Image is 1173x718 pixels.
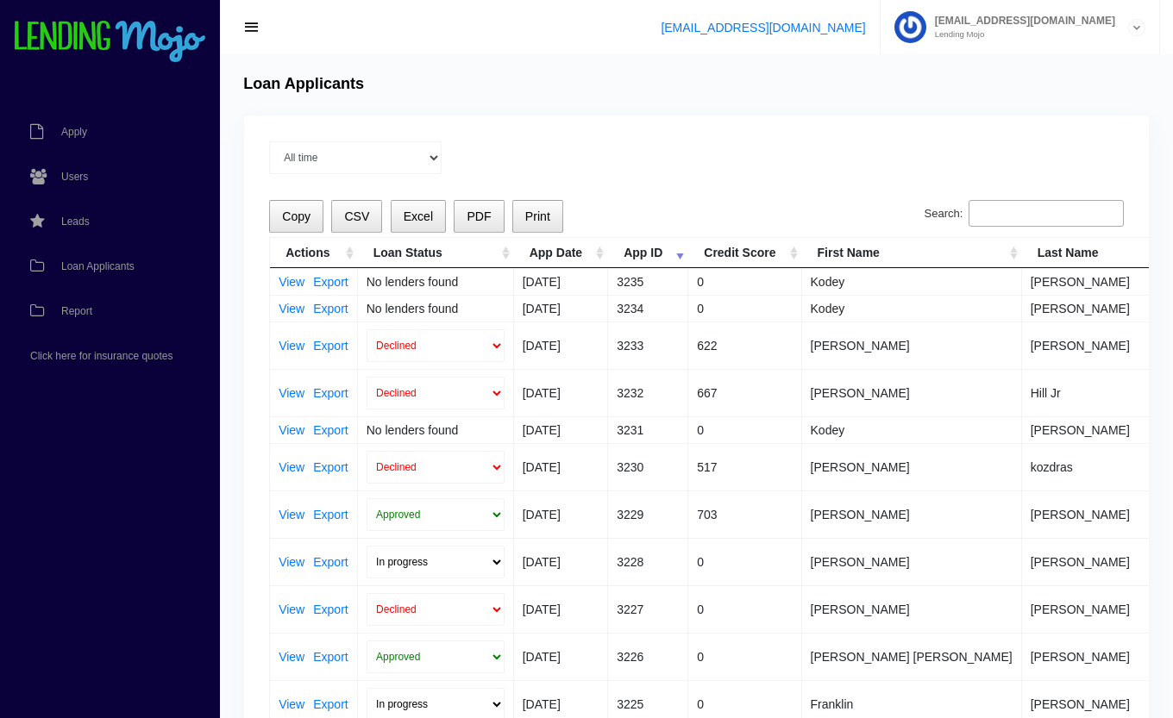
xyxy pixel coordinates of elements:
td: [DATE] [514,585,608,633]
a: View [279,387,304,399]
td: 3226 [608,633,688,680]
td: [DATE] [514,416,608,443]
td: [DATE] [514,369,608,416]
span: Click here for insurance quotes [30,351,172,361]
td: [DATE] [514,322,608,369]
input: Search: [969,200,1124,228]
td: [PERSON_NAME] [802,322,1022,369]
a: View [279,340,304,352]
a: Export [313,387,348,399]
td: 622 [688,322,801,369]
a: Export [313,603,348,615]
span: Excel [404,209,433,223]
td: 0 [688,538,801,585]
td: 3233 [608,322,688,369]
td: 667 [688,369,801,416]
img: logo-small.png [13,21,207,64]
td: [DATE] [514,633,608,680]
button: Copy [269,200,323,234]
td: 703 [688,490,801,538]
td: [PERSON_NAME] [802,538,1022,585]
td: [DATE] [514,538,608,585]
td: 3232 [608,369,688,416]
td: [PERSON_NAME] [802,585,1022,633]
span: Users [61,172,88,182]
td: Kodey [802,268,1022,295]
a: Export [313,424,348,436]
a: View [279,698,304,710]
a: View [279,603,304,615]
td: Kodey [802,295,1022,322]
td: 3231 [608,416,688,443]
span: Apply [61,127,87,137]
td: No lenders found [358,295,514,322]
a: Export [313,303,348,315]
td: 3228 [608,538,688,585]
td: [DATE] [514,490,608,538]
span: Leads [61,216,90,227]
span: [EMAIL_ADDRESS][DOMAIN_NAME] [926,16,1115,26]
td: 0 [688,585,801,633]
a: View [279,556,304,568]
th: Credit Score: activate to sort column ascending [688,238,801,268]
span: Report [61,306,92,316]
td: 3229 [608,490,688,538]
td: 3235 [608,268,688,295]
td: [PERSON_NAME] [802,443,1022,490]
td: 0 [688,295,801,322]
th: First Name: activate to sort column ascending [802,238,1022,268]
td: [PERSON_NAME] [PERSON_NAME] [802,633,1022,680]
td: No lenders found [358,416,514,443]
td: 3234 [608,295,688,322]
span: PDF [467,209,491,223]
a: View [279,509,304,521]
td: 3230 [608,443,688,490]
th: App Date: activate to sort column ascending [514,238,608,268]
th: Actions: activate to sort column ascending [270,238,358,268]
td: [PERSON_NAME] [802,369,1022,416]
td: 0 [688,633,801,680]
h4: Loan Applicants [243,75,364,94]
label: Search: [925,200,1124,228]
a: [EMAIL_ADDRESS][DOMAIN_NAME] [661,21,865,34]
td: No lenders found [358,268,514,295]
a: Export [313,461,348,473]
td: [DATE] [514,268,608,295]
a: View [279,424,304,436]
a: Export [313,651,348,663]
td: 0 [688,268,801,295]
a: Export [313,556,348,568]
td: 0 [688,416,801,443]
span: Print [525,209,550,223]
td: [DATE] [514,443,608,490]
a: View [279,276,304,288]
td: Kodey [802,416,1022,443]
button: CSV [331,200,382,234]
small: Lending Mojo [926,30,1115,39]
a: View [279,461,304,473]
td: 3227 [608,585,688,633]
a: Export [313,698,348,710]
a: View [279,651,304,663]
a: View [279,303,304,315]
a: Export [313,509,348,521]
td: 517 [688,443,801,490]
span: CSV [344,209,369,223]
th: App ID: activate to sort column ascending [608,238,688,268]
a: Export [313,340,348,352]
span: Loan Applicants [61,261,135,272]
button: Excel [391,200,447,234]
a: Export [313,276,348,288]
button: PDF [454,200,504,234]
td: [PERSON_NAME] [802,490,1022,538]
td: [DATE] [514,295,608,322]
span: Copy [282,209,310,223]
button: Print [512,200,563,234]
th: Loan Status: activate to sort column ascending [358,238,514,268]
img: Profile image [894,11,926,43]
